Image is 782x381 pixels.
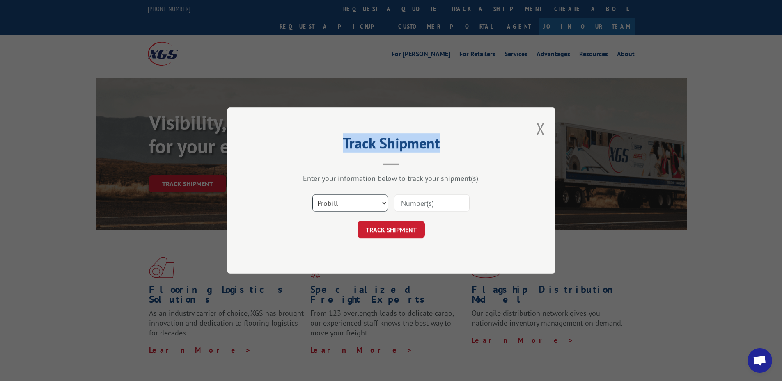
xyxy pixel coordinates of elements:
[268,137,514,153] h2: Track Shipment
[268,173,514,183] div: Enter your information below to track your shipment(s).
[748,348,772,373] div: Open chat
[358,221,425,238] button: TRACK SHIPMENT
[536,118,545,139] button: Close modal
[394,194,470,212] input: Number(s)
